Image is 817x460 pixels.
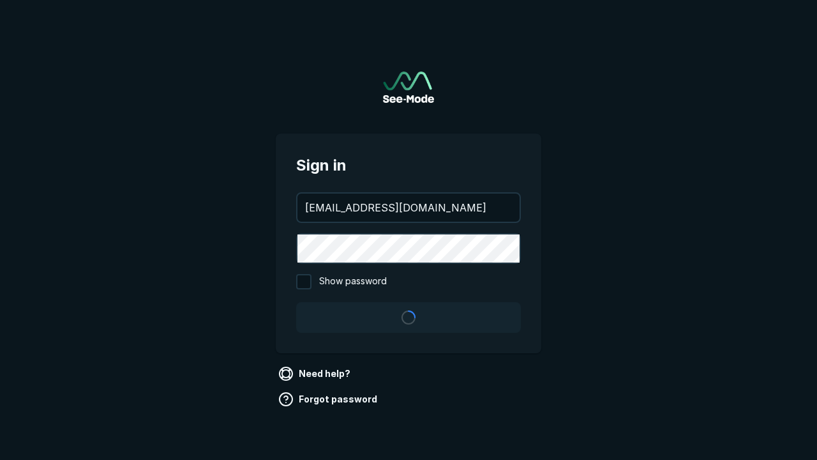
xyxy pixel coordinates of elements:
span: Sign in [296,154,521,177]
input: your@email.com [297,194,520,222]
a: Go to sign in [383,72,434,103]
span: Show password [319,274,387,289]
a: Need help? [276,364,356,384]
img: See-Mode Logo [383,72,434,103]
a: Forgot password [276,389,382,410]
